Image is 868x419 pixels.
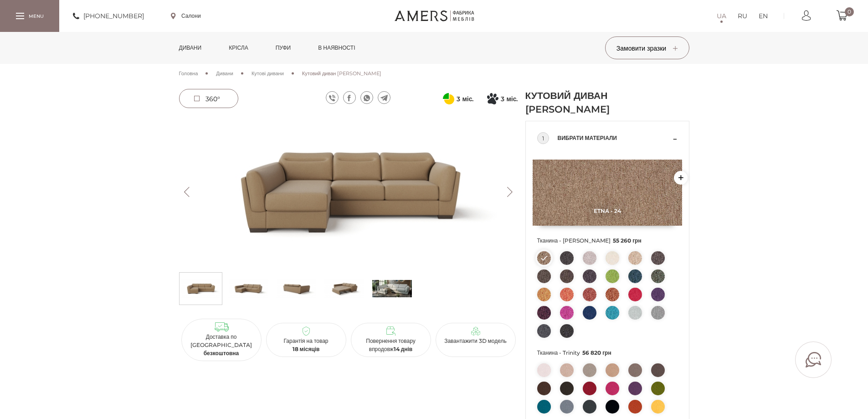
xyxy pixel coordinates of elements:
[533,160,682,226] img: Etna - 24
[222,32,255,64] a: Крісла
[439,337,512,345] p: Завантажити 3D модель
[179,187,195,197] button: Previous
[394,346,413,352] b: 14 днів
[293,346,320,352] b: 18 місяців
[343,91,356,104] a: facebook
[605,36,689,59] button: Замовити зразки
[172,32,209,64] a: Дивани
[277,275,316,302] img: Кутовий диван Софія s-2
[443,93,454,104] svg: Оплата частинами від ПриватБанку
[616,44,678,52] span: Замовити зразки
[326,91,339,104] a: viber
[270,337,343,353] p: Гарантія на товар
[717,10,726,21] a: UA
[185,333,258,357] p: Доставка по [GEOGRAPHIC_DATA]
[537,132,549,144] div: 1
[73,10,144,21] a: [PHONE_NUMBER]
[179,89,238,108] a: 360°
[372,275,412,302] img: s_
[179,116,518,268] img: Кутовий диван Софія -0
[759,10,768,21] a: EN
[252,70,284,77] span: Кутові дивани
[537,347,678,359] span: Тканина - Trinity
[487,93,498,104] svg: Покупка частинами від Монобанку
[179,70,198,77] span: Головна
[229,275,268,302] img: Кутовий диван Софія s-1
[311,32,362,64] a: в наявності
[502,187,518,197] button: Next
[525,89,630,116] h1: Кутовий диван [PERSON_NAME]
[171,12,201,20] a: Салони
[378,91,390,104] a: telegram
[457,93,473,104] span: 3 міс.
[354,337,427,353] p: Повернення товару впродовж
[269,32,298,64] a: Пуфи
[204,350,239,357] b: безкоштовна
[216,69,233,78] a: Дивани
[360,91,373,104] a: whatsapp
[324,275,364,302] img: Кутовий диван Софія s-3
[845,7,854,16] span: 0
[613,237,642,244] span: 55 260 грн
[179,69,198,78] a: Головна
[537,235,678,247] span: Тканина - [PERSON_NAME]
[533,207,682,214] span: Etna - 24
[501,93,518,104] span: 3 міс.
[738,10,747,21] a: RU
[558,133,671,144] span: Вибрати матеріали
[252,69,284,78] a: Кутові дивани
[216,70,233,77] span: Дивани
[181,275,221,302] img: Кутовий диван Софія s-0
[582,349,611,356] span: 56 820 грн
[205,95,220,103] span: 360°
